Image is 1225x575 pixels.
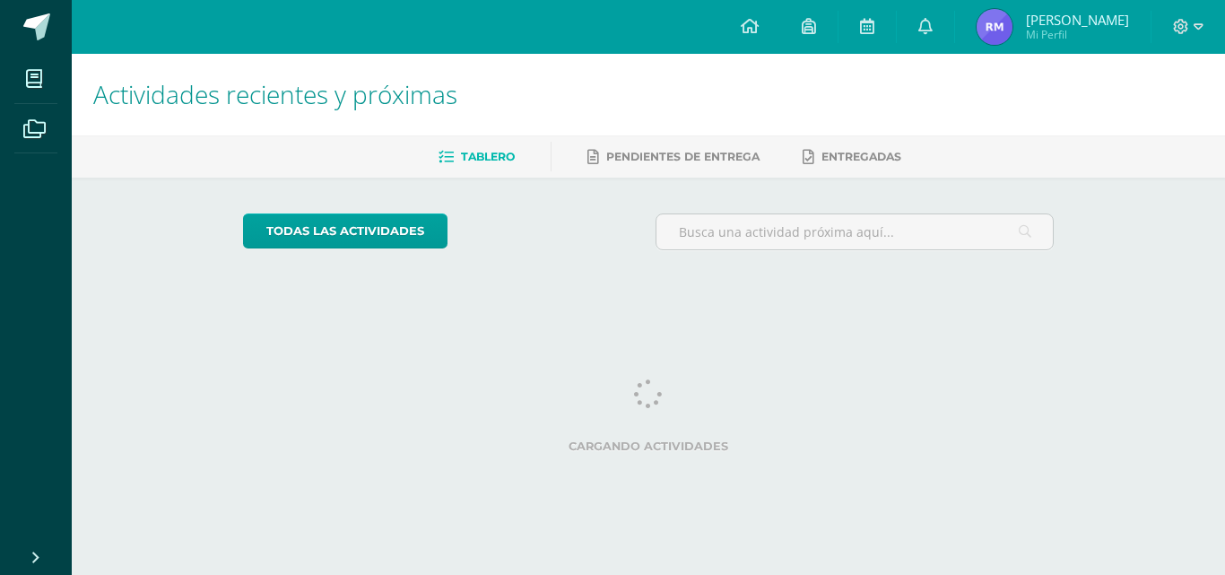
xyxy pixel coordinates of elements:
[587,143,760,171] a: Pendientes de entrega
[243,213,447,248] a: todas las Actividades
[803,143,901,171] a: Entregadas
[93,77,457,111] span: Actividades recientes y próximas
[977,9,1012,45] img: 7c13cc226d4004e41d066015556fb6a9.png
[606,150,760,163] span: Pendientes de entrega
[243,440,1055,453] label: Cargando actividades
[461,150,515,163] span: Tablero
[656,214,1054,249] input: Busca una actividad próxima aquí...
[1026,27,1129,42] span: Mi Perfil
[821,150,901,163] span: Entregadas
[1026,11,1129,29] span: [PERSON_NAME]
[439,143,515,171] a: Tablero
